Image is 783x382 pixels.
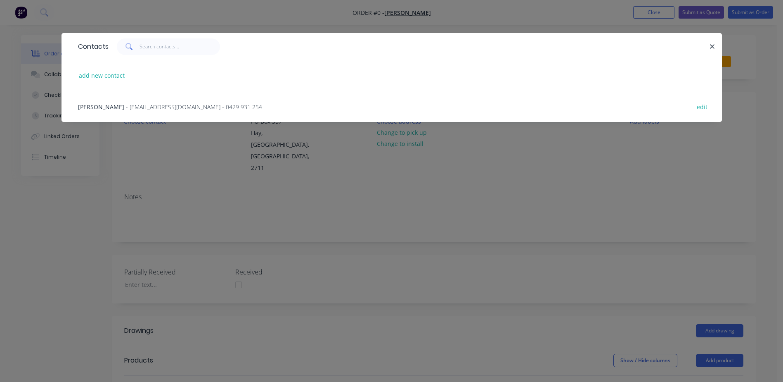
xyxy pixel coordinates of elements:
[140,38,220,55] input: Search contacts...
[78,103,124,111] span: [PERSON_NAME]
[75,70,129,81] button: add new contact
[74,33,109,60] div: Contacts
[126,103,262,111] span: - [EMAIL_ADDRESS][DOMAIN_NAME] - 0429 931 254
[693,101,712,112] button: edit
